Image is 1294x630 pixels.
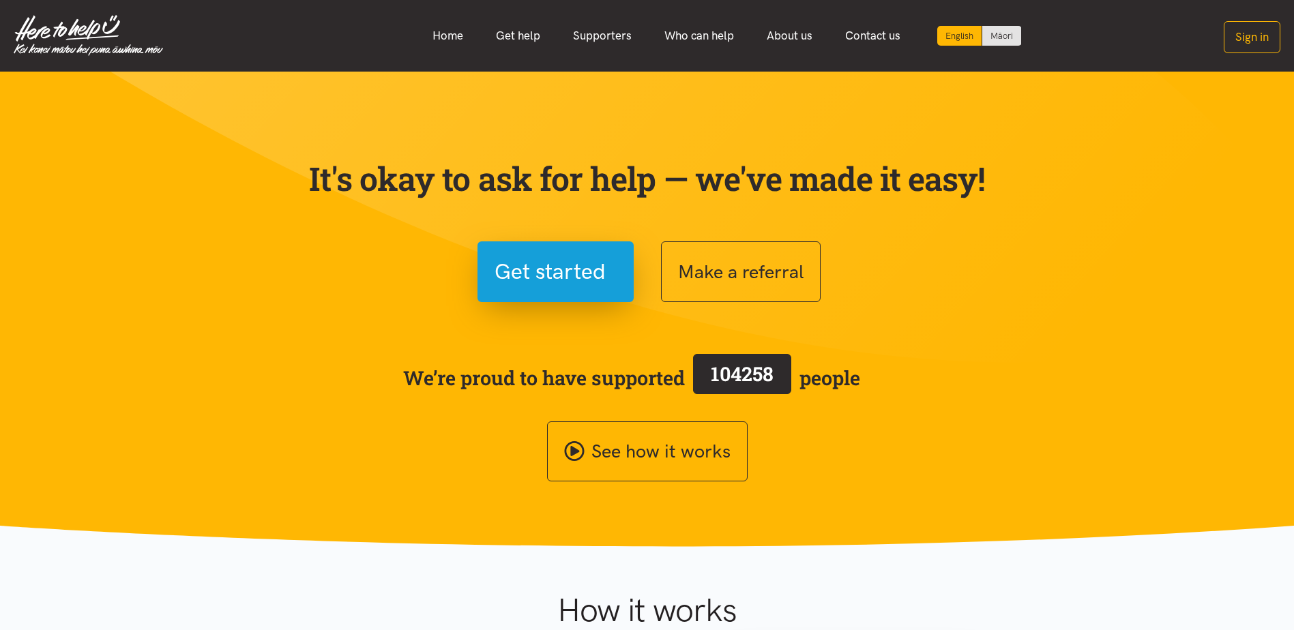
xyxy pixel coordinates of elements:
[1224,21,1280,53] button: Sign in
[750,21,829,50] a: About us
[416,21,480,50] a: Home
[547,421,748,482] a: See how it works
[982,26,1021,46] a: Switch to Te Reo Māori
[403,351,860,404] span: We’re proud to have supported people
[495,254,606,289] span: Get started
[829,21,917,50] a: Contact us
[306,159,988,198] p: It's okay to ask for help — we've made it easy!
[14,15,163,56] img: Home
[661,241,821,302] button: Make a referral
[685,351,799,404] a: 104258
[648,21,750,50] a: Who can help
[937,26,1022,46] div: Language toggle
[937,26,982,46] div: Current language
[424,590,870,630] h1: How it works
[711,361,774,387] span: 104258
[557,21,648,50] a: Supporters
[480,21,557,50] a: Get help
[477,241,634,302] button: Get started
